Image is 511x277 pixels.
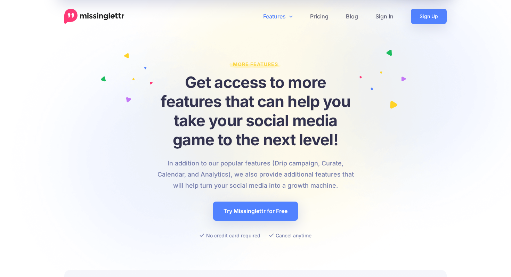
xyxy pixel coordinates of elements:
a: Sign Up [411,9,447,24]
span: More Features [229,61,282,71]
h1: Get access to more features that can help you take your social media game to the next level! [157,73,354,149]
a: Pricing [301,9,337,24]
a: Home [64,9,124,24]
a: Blog [337,9,367,24]
a: Sign In [367,9,402,24]
a: Try Missinglettr for Free [213,202,298,221]
li: Cancel anytime [269,231,311,240]
p: In addition to our popular features (Drip campaign, Curate, Calendar, and Analytics), we also pro... [157,158,354,191]
a: Features [254,9,301,24]
li: No credit card required [200,231,260,240]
